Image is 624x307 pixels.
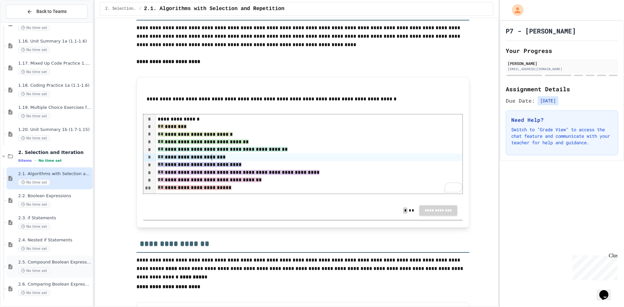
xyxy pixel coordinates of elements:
h2: Assignment Details [506,84,618,94]
span: 1.17. Mixed Up Code Practice 1.1-1.6 [18,61,91,66]
span: No time set [18,179,50,185]
span: 1.18. Coding Practice 1a (1.1-1.6) [18,83,91,88]
span: 2.2. Boolean Expressions [18,193,91,199]
span: 2.4. Nested if Statements [18,237,91,243]
span: 2.1. Algorithms with Selection and Repetition [18,171,91,177]
span: No time set [18,113,50,119]
span: 1.16. Unit Summary 1a (1.1-1.6) [18,39,91,44]
h3: Need Help? [511,116,613,124]
span: 2.1. Algorithms with Selection and Repetition [144,5,284,13]
span: 6 items [18,159,32,163]
div: Chat with us now!Close [3,3,45,41]
span: 2.5. Compound Boolean Expressions [18,260,91,265]
iframe: chat widget [597,281,617,301]
span: 2.3. if Statements [18,215,91,221]
span: • [34,158,36,163]
span: No time set [18,268,50,274]
span: No time set [18,246,50,252]
span: 2. Selection and Iteration [18,149,91,155]
div: [PERSON_NAME] [508,60,616,66]
p: Switch to "Grade View" to access the chat feature and communicate with your teacher for help and ... [511,126,613,146]
iframe: chat widget [570,253,617,280]
span: No time set [18,224,50,230]
div: [EMAIL_ADDRESS][DOMAIN_NAME] [508,67,616,71]
span: No time set [18,47,50,53]
h1: P7 - [PERSON_NAME] [506,26,576,35]
span: Back to Teams [36,8,67,15]
span: No time set [18,91,50,97]
span: Due Date: [506,97,535,105]
span: No time set [18,135,50,141]
span: No time set [38,159,62,163]
div: My Account [505,3,525,18]
span: No time set [18,290,50,296]
span: 2.6. Comparing Boolean Expressions ([PERSON_NAME] Laws) [18,282,91,287]
span: / [139,6,141,11]
span: 1.20. Unit Summary 1b (1.7-1.15) [18,127,91,133]
span: [DATE] [538,96,558,105]
button: Back to Teams [6,5,87,19]
span: 2. Selection and Iteration [105,6,136,11]
div: To enrich screen reader interactions, please activate Accessibility in Grammarly extension settings [156,114,463,193]
h2: Your Progress [506,46,618,55]
span: No time set [18,69,50,75]
span: No time set [18,201,50,208]
span: No time set [18,25,50,31]
span: 1.19. Multiple Choice Exercises for Unit 1a (1.1-1.6) [18,105,91,110]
